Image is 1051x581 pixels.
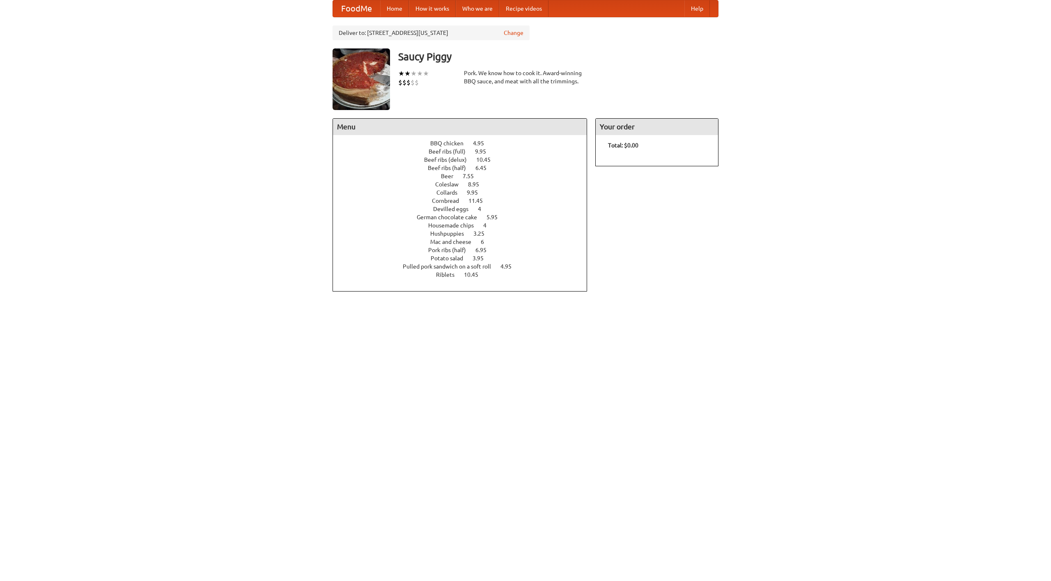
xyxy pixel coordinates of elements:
a: BBQ chicken 4.95 [430,140,499,147]
span: Beef ribs (half) [428,165,474,171]
a: German chocolate cake 5.95 [417,214,513,220]
span: Beef ribs (delux) [424,156,475,163]
li: $ [402,78,406,87]
a: Pork ribs (half) 6.95 [428,247,502,253]
span: 10.45 [464,271,486,278]
span: Coleslaw [435,181,467,188]
a: Pulled pork sandwich on a soft roll 4.95 [403,263,527,270]
li: $ [398,78,402,87]
span: 4 [478,206,489,212]
span: Beef ribs (full) [429,148,474,155]
span: 7.55 [463,173,482,179]
a: Housemade chips 4 [428,222,502,229]
a: Beef ribs (half) 6.45 [428,165,502,171]
a: Change [504,29,523,37]
a: Beef ribs (full) 9.95 [429,148,501,155]
a: Recipe videos [499,0,548,17]
b: Total: $0.00 [608,142,638,149]
a: Hushpuppies 3.25 [430,230,500,237]
a: Home [380,0,409,17]
li: ★ [404,69,411,78]
div: Pork. We know how to cook it. Award-winning BBQ sauce, and meat with all the trimmings. [464,69,587,85]
span: Collards [436,189,466,196]
span: Mac and cheese [430,239,480,245]
li: ★ [411,69,417,78]
span: 5.95 [486,214,506,220]
h4: Your order [596,119,718,135]
span: Potato salad [431,255,471,262]
span: Pulled pork sandwich on a soft roll [403,263,499,270]
span: 6.95 [475,247,495,253]
a: Cornbread 11.45 [432,197,498,204]
span: Riblets [436,271,463,278]
li: ★ [398,69,404,78]
span: 4 [483,222,495,229]
li: ★ [417,69,423,78]
span: 6 [481,239,492,245]
a: Riblets 10.45 [436,271,493,278]
span: Housemade chips [428,222,482,229]
span: 8.95 [468,181,487,188]
a: How it works [409,0,456,17]
span: 3.95 [473,255,492,262]
li: $ [411,78,415,87]
span: Devilled eggs [433,206,477,212]
h3: Saucy Piggy [398,48,718,65]
span: 4.95 [500,263,520,270]
a: Beer 7.55 [441,173,489,179]
div: Deliver to: [STREET_ADDRESS][US_STATE] [333,25,530,40]
img: angular.jpg [333,48,390,110]
span: 11.45 [468,197,491,204]
span: Hushpuppies [430,230,472,237]
span: Pork ribs (half) [428,247,474,253]
a: Mac and cheese 6 [430,239,499,245]
span: BBQ chicken [430,140,472,147]
li: $ [406,78,411,87]
span: 10.45 [476,156,499,163]
span: 9.95 [475,148,494,155]
span: Beer [441,173,461,179]
span: 4.95 [473,140,492,147]
h4: Menu [333,119,587,135]
span: German chocolate cake [417,214,485,220]
li: ★ [423,69,429,78]
a: Who we are [456,0,499,17]
li: $ [415,78,419,87]
a: Collards 9.95 [436,189,493,196]
a: Potato salad 3.95 [431,255,499,262]
a: Coleslaw 8.95 [435,181,494,188]
a: Beef ribs (delux) 10.45 [424,156,506,163]
a: Help [684,0,710,17]
span: 9.95 [467,189,486,196]
a: FoodMe [333,0,380,17]
a: Devilled eggs 4 [433,206,496,212]
span: Cornbread [432,197,467,204]
span: 3.25 [473,230,493,237]
span: 6.45 [475,165,495,171]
